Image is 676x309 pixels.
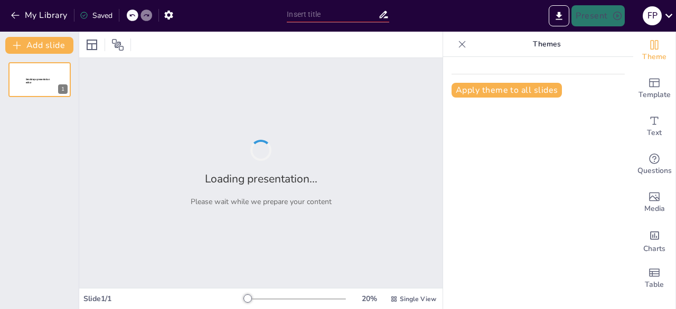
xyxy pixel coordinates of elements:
button: My Library [8,7,72,24]
p: Themes [471,32,623,57]
div: Add text boxes [633,108,675,146]
div: Add images, graphics, shapes or video [633,184,675,221]
div: Change the overall theme [633,32,675,70]
h2: Loading presentation... [205,171,317,186]
span: Position [111,38,124,51]
button: Add slide [5,37,73,54]
span: Charts [643,243,665,255]
span: Media [644,203,665,215]
button: Export to PowerPoint [549,5,569,26]
div: Layout [83,36,100,53]
span: Template [639,89,671,101]
div: Saved [80,11,112,21]
button: Apply theme to all slides [452,83,562,98]
span: Sendsteps presentation editor [26,78,50,84]
span: Questions [637,165,672,177]
div: F P [643,6,662,25]
input: Insert title [287,7,378,22]
span: Text [647,127,662,139]
div: Add charts and graphs [633,221,675,259]
div: Slide 1 / 1 [83,294,245,304]
div: Get real-time input from your audience [633,146,675,184]
span: Table [645,279,664,291]
div: 20 % [356,294,382,304]
div: Add a table [633,259,675,297]
div: Add ready made slides [633,70,675,108]
p: Please wait while we prepare your content [191,197,332,207]
div: 1 [8,62,71,97]
span: Single View [400,295,436,303]
span: Theme [642,51,666,63]
button: F P [643,5,662,26]
div: 1 [58,84,68,94]
button: Present [571,5,624,26]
